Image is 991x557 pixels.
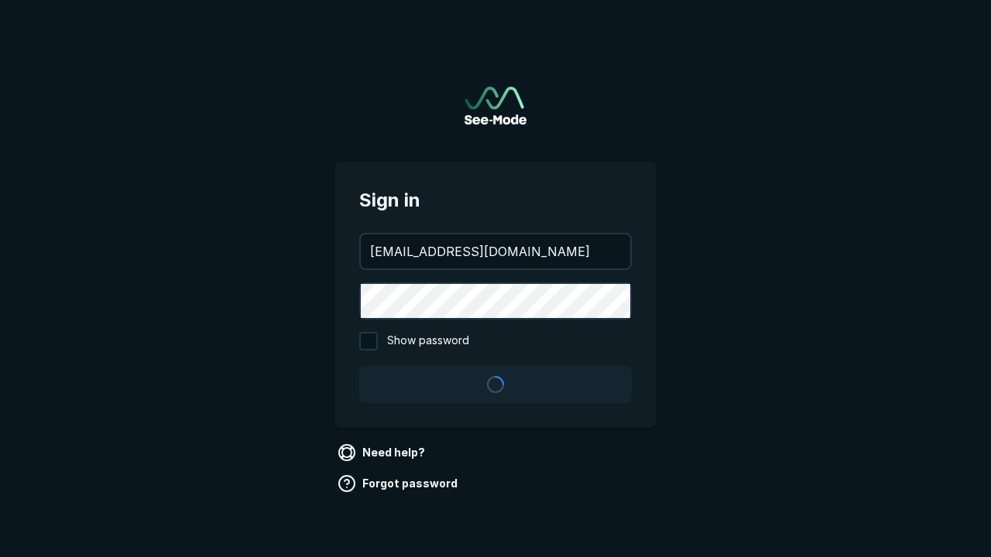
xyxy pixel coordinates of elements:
span: Show password [387,332,469,350]
a: Need help? [334,440,431,465]
a: Forgot password [334,471,464,496]
span: Sign in [359,186,632,214]
a: Go to sign in [465,87,526,125]
img: See-Mode Logo [465,87,526,125]
input: your@email.com [361,234,630,268]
